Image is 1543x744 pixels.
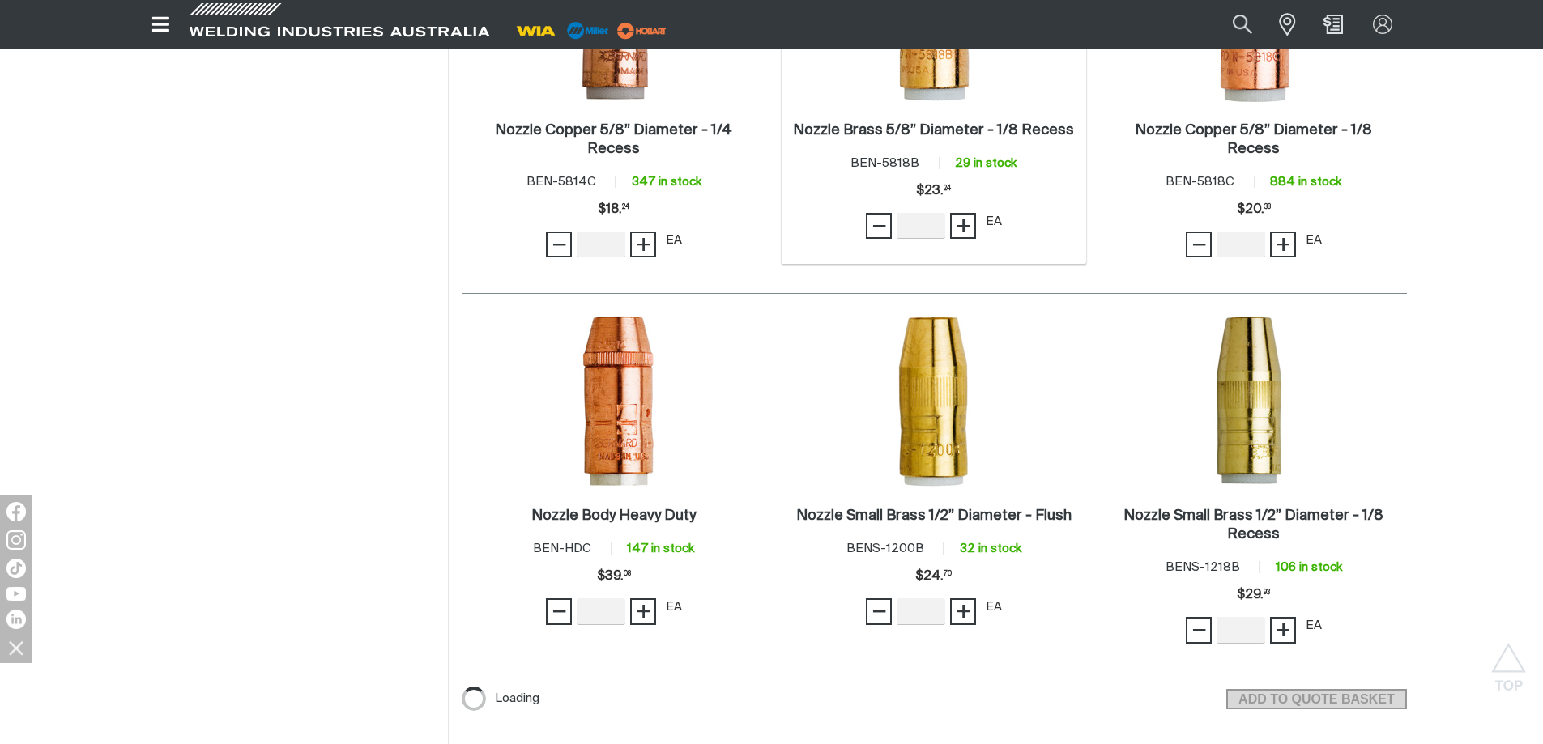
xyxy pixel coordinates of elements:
div: Price [1237,579,1270,611]
span: + [636,231,651,258]
a: Nozzle Copper 5/8” Diameter - 1/8 Recess [1110,121,1399,159]
span: $18. [598,193,629,226]
a: Nozzle Copper 5/8” Diameter - 1/4 Recess [470,121,759,159]
img: Facebook [6,502,26,521]
button: Search products [1215,6,1270,43]
span: + [636,597,651,625]
div: EA [666,232,682,250]
span: BEN-5818C [1166,176,1234,188]
span: BENS-1200B [846,542,924,555]
img: Nozzle Small Brass 1/2” Diameter - Flush [847,315,1021,488]
span: BEN-HDC [533,542,591,555]
h2: Nozzle Small Brass 1/2” Diameter - 1/8 Recess [1123,508,1383,542]
span: − [552,231,567,258]
img: Nozzle Body Heavy Duty [527,315,701,488]
a: Nozzle Brass 5/8” Diameter - 1/8 Recess [793,121,1074,140]
sup: 24 [622,204,629,210]
h2: Nozzle Small Brass 1/2” Diameter - Flush [796,508,1072,523]
sup: 08 [624,571,631,577]
sup: 38 [1264,204,1271,210]
div: EA [986,213,1002,232]
button: Scroll to top [1490,643,1527,679]
span: + [1276,616,1291,644]
span: 347 in stock [632,176,701,188]
div: EA [666,598,682,617]
a: Nozzle Small Brass 1/2” Diameter - 1/8 Recess [1110,507,1399,544]
div: EA [1306,617,1322,636]
div: EA [986,598,1002,617]
span: BEN-5814C [526,176,596,188]
img: Nozzle Small Brass 1/2” Diameter - 1/8 Recess [1167,315,1341,488]
h2: Nozzle Body Heavy Duty [531,508,696,523]
div: Price [598,193,629,226]
section: Add to cart control [1226,684,1406,710]
span: $29. [1237,579,1270,611]
button: Add selected products to the shopping cart [1226,689,1406,710]
span: Loading [495,687,539,711]
span: + [956,212,971,240]
span: + [1276,231,1291,258]
a: miller [612,24,671,36]
h2: Nozzle Brass 5/8” Diameter - 1/8 Recess [793,123,1074,138]
span: − [1191,616,1207,644]
img: LinkedIn [6,610,26,629]
span: 147 in stock [627,542,694,555]
span: BEN-5818B [850,157,919,169]
a: Shopping cart (0 product(s)) [1320,15,1346,34]
img: TikTok [6,559,26,578]
h2: Nozzle Copper 5/8” Diameter - 1/8 Recess [1135,123,1372,156]
sup: 93 [1264,589,1270,596]
img: YouTube [6,587,26,601]
span: $39. [597,560,631,593]
span: + [956,597,971,625]
sup: 24 [944,185,951,192]
input: Product name or item number... [1195,6,1270,43]
div: Price [916,175,951,207]
a: Nozzle Small Brass 1/2” Diameter - Flush [796,507,1072,525]
span: 884 in stock [1270,176,1341,188]
a: Nozzle Body Heavy Duty [531,507,696,525]
span: ADD TO QUOTE BASKET [1228,689,1404,710]
sup: 70 [944,571,952,577]
span: − [872,597,887,625]
span: 106 in stock [1276,561,1342,573]
img: hide socials [2,634,30,661]
span: − [1191,231,1207,258]
div: Price [597,560,631,593]
span: $23. [916,175,951,207]
div: Price [915,560,952,593]
span: $20. [1237,193,1271,226]
img: Instagram [6,530,26,550]
h2: Nozzle Copper 5/8” Diameter - 1/4 Recess [495,123,732,156]
span: 29 in stock [955,157,1017,169]
span: $24. [915,560,952,593]
span: 32 in stock [960,542,1021,555]
img: miller [612,19,671,43]
span: − [552,597,567,625]
span: BENS-1218B [1166,561,1240,573]
span: − [872,212,887,240]
div: EA [1306,232,1322,250]
div: Price [1237,193,1271,226]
